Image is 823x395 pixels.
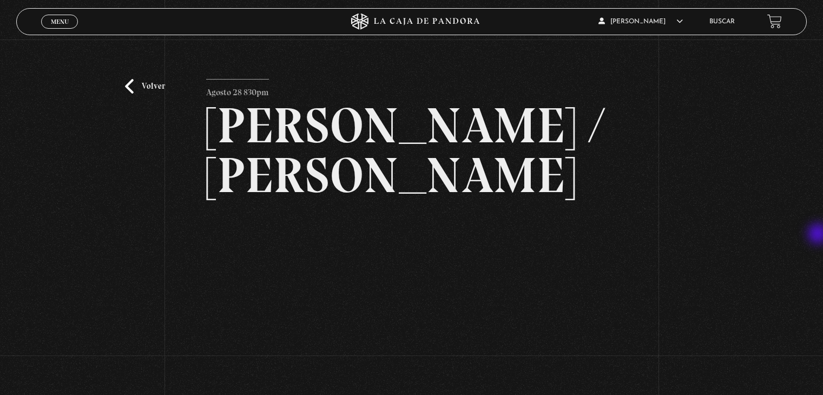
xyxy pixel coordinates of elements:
[206,101,617,200] h2: [PERSON_NAME] / [PERSON_NAME]
[125,79,165,94] a: Volver
[709,18,735,25] a: Buscar
[51,18,69,25] span: Menu
[767,14,782,29] a: View your shopping cart
[598,18,683,25] span: [PERSON_NAME]
[206,79,269,101] p: Agosto 28 830pm
[47,27,73,35] span: Cerrar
